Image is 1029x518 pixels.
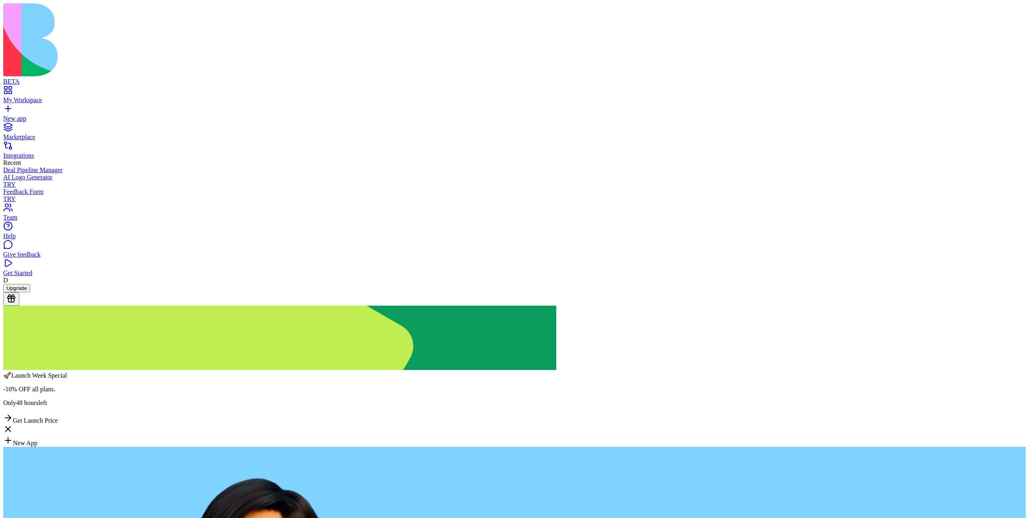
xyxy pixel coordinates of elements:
a: Marketplace [3,126,1026,141]
a: New app [3,108,1026,122]
a: Team [3,207,1026,221]
span: 🚀 [3,372,11,379]
p: Only 48 hours left [3,399,1026,407]
a: Integrations [3,145,1026,159]
a: Deal Pipeline Manager [3,166,1026,174]
a: Give feedback [3,244,1026,258]
div: Get Started [3,269,1026,277]
div: Help [3,232,1026,240]
div: Feedback Form [3,188,1026,195]
span: Recent [3,159,21,166]
div: Give feedback [3,251,1026,258]
a: Help [3,225,1026,240]
span: Get Launch Price [13,417,58,424]
a: Upgrade [3,284,30,291]
a: Feedback FormTRY [3,188,1026,203]
div: Integrations [3,152,1026,159]
img: Background [3,306,556,370]
a: BETA [3,71,1026,85]
div: BETA [3,78,1026,85]
div: TRY [3,181,1026,188]
img: logo [3,3,326,76]
div: Team [3,214,1026,221]
div: AI Logo Generator [3,174,1026,181]
div: My Workspace [3,97,1026,104]
a: My Workspace [3,89,1026,104]
div: New app [3,115,1026,122]
span: Launch Week Special [11,372,67,379]
div: TRY [3,195,1026,203]
span: New App [13,440,37,446]
span: D [3,277,8,284]
button: Upgrade [3,284,30,292]
a: AI Logo GeneratorTRY [3,174,1026,188]
a: Get Started [3,262,1026,277]
div: Marketplace [3,134,1026,141]
p: - 10 % OFF all plans. [3,386,1026,393]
